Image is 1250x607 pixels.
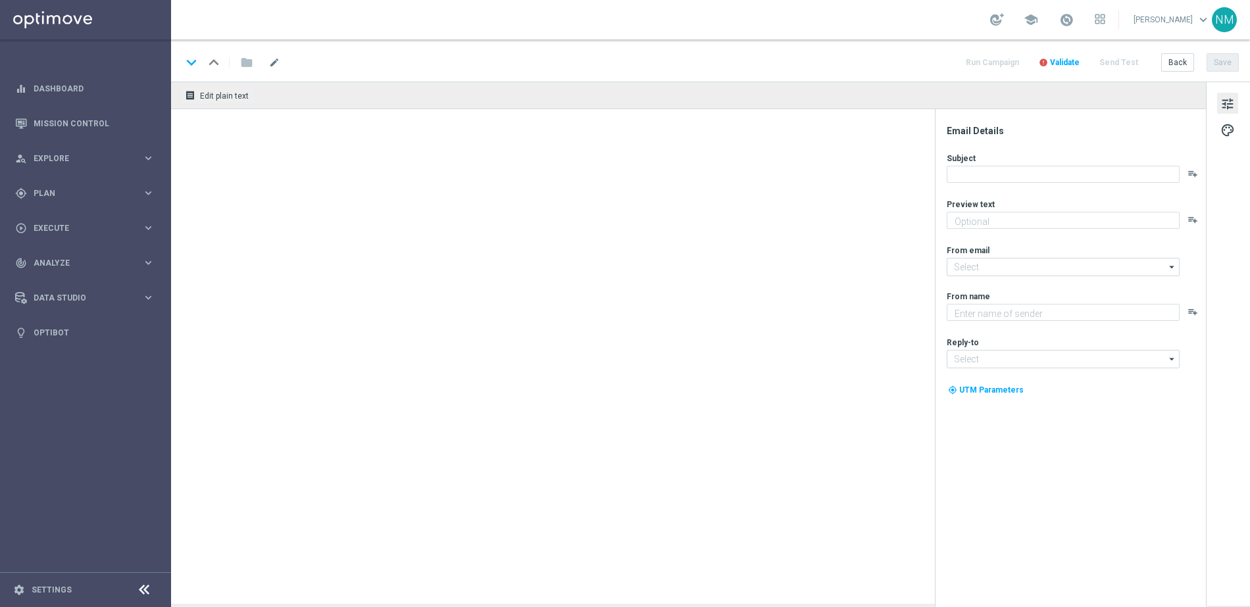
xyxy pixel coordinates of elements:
[185,90,195,101] i: receipt
[947,245,989,256] label: From email
[34,259,142,267] span: Analyze
[182,87,255,104] button: receipt Edit plain text
[1217,93,1238,114] button: tune
[15,292,142,304] div: Data Studio
[15,222,27,234] i: play_circle_outline
[1037,54,1082,72] button: error Validate
[34,315,155,350] a: Optibot
[13,584,25,596] i: settings
[947,199,995,210] label: Preview text
[947,153,976,164] label: Subject
[15,257,142,269] div: Analyze
[947,258,1180,276] input: Select
[15,327,27,339] i: lightbulb
[15,71,155,106] div: Dashboard
[32,586,72,594] a: Settings
[1207,53,1239,72] button: Save
[1220,122,1235,139] span: palette
[182,53,201,72] i: keyboard_arrow_down
[15,187,142,199] div: Plan
[34,294,142,302] span: Data Studio
[268,57,280,68] span: mode_edit
[34,155,142,162] span: Explore
[14,84,155,94] button: equalizer Dashboard
[947,125,1205,137] div: Email Details
[15,153,142,164] div: Explore
[947,337,979,348] label: Reply-to
[1161,53,1194,72] button: Back
[1196,12,1211,27] span: keyboard_arrow_down
[14,293,155,303] button: Data Studio keyboard_arrow_right
[200,91,249,101] span: Edit plain text
[948,385,957,395] i: my_location
[142,222,155,234] i: keyboard_arrow_right
[15,257,27,269] i: track_changes
[34,224,142,232] span: Execute
[1166,258,1179,276] i: arrow_drop_down
[34,189,142,197] span: Plan
[15,187,27,199] i: gps_fixed
[142,152,155,164] i: keyboard_arrow_right
[947,291,990,302] label: From name
[15,153,27,164] i: person_search
[1187,168,1198,179] button: playlist_add
[1212,7,1237,32] div: NM
[1220,95,1235,112] span: tune
[1132,10,1212,30] a: [PERSON_NAME]keyboard_arrow_down
[34,71,155,106] a: Dashboard
[14,153,155,164] button: person_search Explore keyboard_arrow_right
[14,118,155,129] button: Mission Control
[1217,119,1238,140] button: palette
[1039,58,1048,67] i: error
[1187,214,1198,225] button: playlist_add
[14,258,155,268] button: track_changes Analyze keyboard_arrow_right
[15,106,155,141] div: Mission Control
[15,315,155,350] div: Optibot
[34,106,155,141] a: Mission Control
[1166,351,1179,368] i: arrow_drop_down
[947,350,1180,368] input: Select
[1024,12,1038,27] span: school
[1187,306,1198,317] button: playlist_add
[15,222,142,234] div: Execute
[947,383,1025,397] button: my_location UTM Parameters
[142,256,155,269] i: keyboard_arrow_right
[14,328,155,338] button: lightbulb Optibot
[142,187,155,199] i: keyboard_arrow_right
[14,223,155,233] button: play_circle_outline Execute keyboard_arrow_right
[1050,58,1080,67] span: Validate
[142,291,155,304] i: keyboard_arrow_right
[959,385,1024,395] span: UTM Parameters
[15,83,27,95] i: equalizer
[14,188,155,199] button: gps_fixed Plan keyboard_arrow_right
